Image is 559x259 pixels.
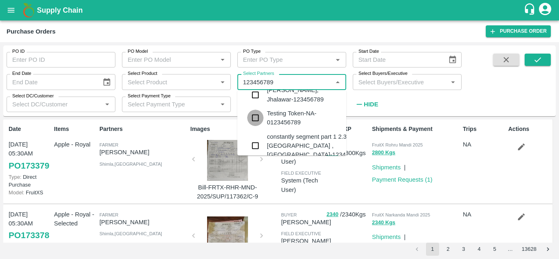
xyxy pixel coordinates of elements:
[54,210,96,228] p: Apple - Royal - Selected
[37,5,523,16] a: Supply Chain
[372,212,430,217] span: FruitX Narkanda Mandi 2025
[281,171,321,176] span: field executive
[519,243,539,256] button: Go to page 13628
[99,218,187,227] p: [PERSON_NAME]
[457,243,470,256] button: Go to page 3
[128,93,171,99] label: Select Payment Type
[538,2,552,19] div: account of current user
[7,74,96,90] input: End Date
[54,125,96,133] p: Items
[9,158,49,173] a: PO173379
[217,99,228,110] button: Open
[463,140,505,149] p: NA
[267,109,340,127] div: Testing Token-NA-0123456789
[372,218,395,227] button: 2340 Kgs
[99,125,187,133] p: Partners
[9,210,51,228] p: [DATE] 05:30AM
[281,176,323,194] p: System (Tech User)
[372,125,460,133] p: Shipments & Payment
[128,48,148,55] label: PO Model
[281,231,321,236] span: field executive
[448,77,458,88] button: Open
[243,70,274,77] label: Select Partners
[217,77,228,88] button: Open
[9,99,99,110] input: Select DC/Customer
[281,148,323,166] p: System (Tech User)
[364,101,378,108] strong: Hide
[327,210,338,219] button: 2340
[54,140,96,149] p: Apple - Royal
[267,132,366,160] div: constantly segment part 1 2.30 -[GEOGRAPHIC_DATA] , [GEOGRAPHIC_DATA]-1234567894
[401,160,406,172] div: |
[281,218,331,227] p: [PERSON_NAME]
[9,173,51,189] p: Direct Purchase
[523,3,538,18] div: customer-support
[486,25,551,37] a: Purchase Order
[124,77,215,87] input: Select Product
[12,48,25,55] label: PO ID
[442,243,455,256] button: Go to page 2
[401,229,406,241] div: |
[102,99,113,110] button: Open
[372,148,395,158] button: 2800 Kgs
[9,189,51,196] p: FruitXS
[99,148,187,157] p: [PERSON_NAME]
[358,48,379,55] label: Start Date
[332,54,343,65] button: Open
[372,176,433,183] a: Payment Requests (1)
[240,54,330,65] input: Enter PO Type
[327,149,369,158] p: / 2800 Kgs
[463,210,505,219] p: NA
[355,77,446,87] input: Select Buyers/Executive
[353,52,442,68] input: Start Date
[9,125,51,133] p: Date
[99,74,115,90] button: Choose date
[327,125,369,142] p: ACT/EXP Weight
[240,77,330,87] input: Select Partners
[128,70,157,77] label: Select Product
[267,86,340,104] div: [PERSON_NAME], Jhalawar-123456789
[2,1,20,20] button: open drawer
[9,189,24,196] span: Model:
[197,183,258,201] p: Bill-FRTX-RHR-MND-2025/SUP/117362/C-9
[473,243,486,256] button: Go to page 4
[504,245,517,253] div: …
[12,70,31,77] label: End Date
[281,212,297,217] span: buyer
[217,54,228,65] button: Open
[372,142,423,147] span: FruitX Rohru Mandi 2025
[445,52,460,68] button: Choose date
[9,140,51,158] p: [DATE] 05:30AM
[332,77,343,88] button: Close
[124,54,215,65] input: Enter PO Model
[353,97,381,111] button: Hide
[9,228,49,243] a: PO173378
[7,52,115,68] input: Enter PO ID
[190,125,278,133] p: Images
[7,26,56,37] div: Purchase Orders
[37,6,83,14] b: Supply Chain
[463,125,505,133] p: Trips
[541,243,554,256] button: Go to next page
[508,125,550,133] p: Actions
[327,210,369,219] p: / 2340 Kgs
[372,164,401,171] a: Shipments
[99,142,118,147] span: Farmer
[426,243,439,256] button: page 1
[99,231,162,236] span: Shimla , [GEOGRAPHIC_DATA]
[488,243,501,256] button: Go to page 5
[9,174,21,180] span: Type:
[99,212,118,217] span: Farmer
[243,48,261,55] label: PO Type
[281,236,331,245] p: [PERSON_NAME]
[124,99,204,110] input: Select Payment Type
[20,2,37,18] img: logo
[372,234,401,240] a: Shipments
[358,70,408,77] label: Select Buyers/Executive
[99,162,162,167] span: Shimla , [GEOGRAPHIC_DATA]
[12,93,54,99] label: Select DC/Customer
[409,243,556,256] nav: pagination navigation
